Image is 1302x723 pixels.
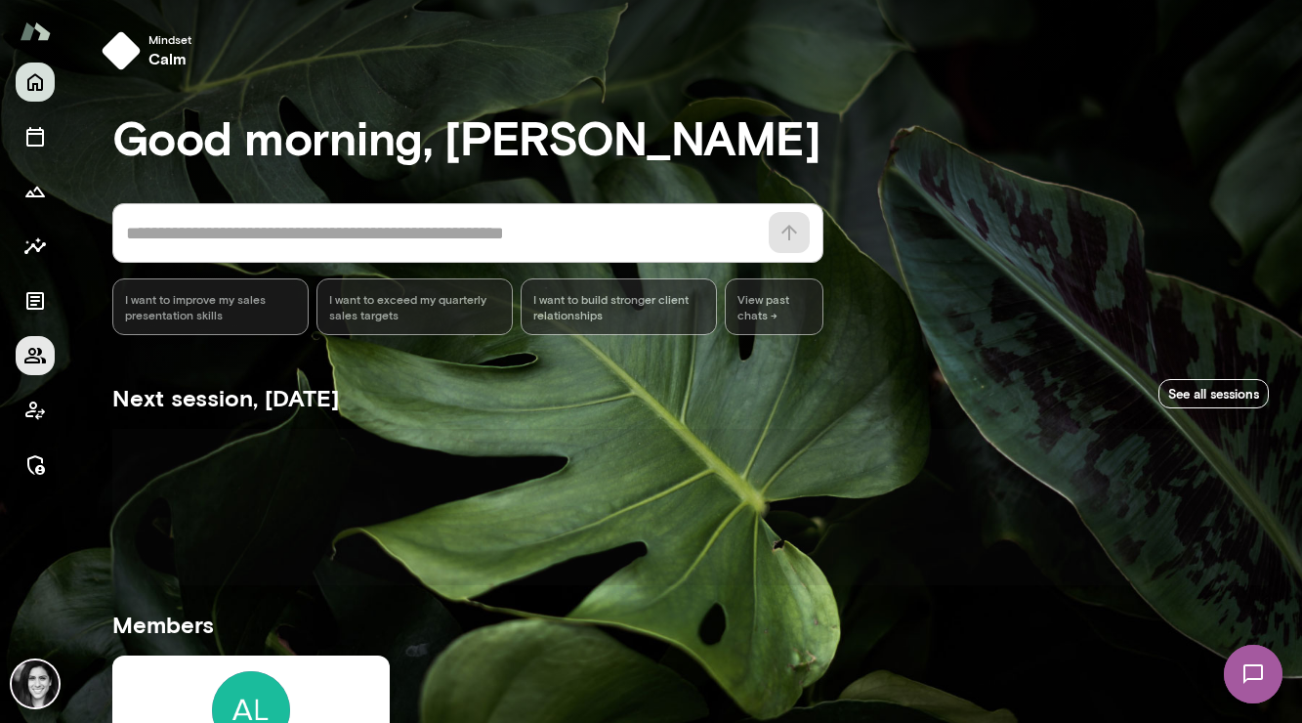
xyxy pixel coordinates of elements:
[102,31,141,70] img: mindset
[112,382,339,413] h5: Next session, [DATE]
[16,117,55,156] button: Sessions
[20,13,51,50] img: Mento
[329,291,500,322] span: I want to exceed my quarterly sales targets
[16,63,55,102] button: Home
[112,109,1269,164] h3: Good morning, [PERSON_NAME]
[16,336,55,375] button: Members
[112,278,309,335] div: I want to improve my sales presentation skills
[316,278,513,335] div: I want to exceed my quarterly sales targets
[148,47,191,70] h6: calm
[521,278,717,335] div: I want to build stronger client relationships
[16,227,55,266] button: Insights
[94,23,207,78] button: Mindsetcalm
[16,391,55,430] button: Client app
[112,609,1269,640] h5: Members
[1158,379,1269,409] a: See all sessions
[16,446,55,485] button: Manage
[16,172,55,211] button: Growth Plan
[125,291,296,322] span: I want to improve my sales presentation skills
[725,278,822,335] span: View past chats ->
[16,281,55,320] button: Documents
[148,31,191,47] span: Mindset
[533,291,704,322] span: I want to build stronger client relationships
[12,660,59,707] img: Jamie Albers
